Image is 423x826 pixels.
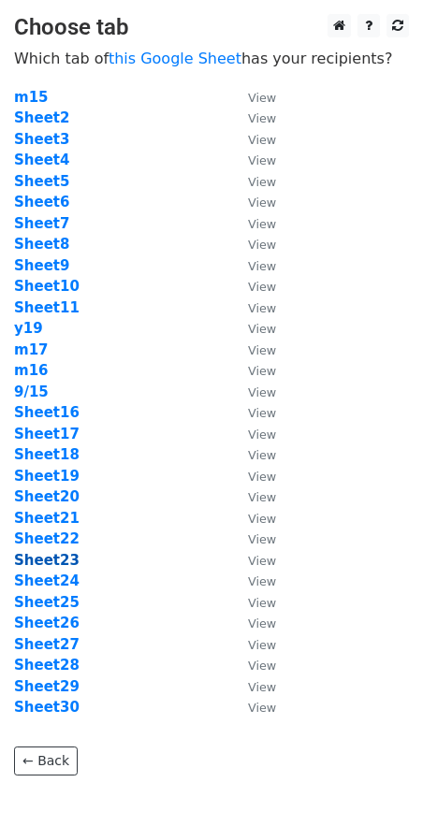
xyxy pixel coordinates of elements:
small: View [248,448,276,462]
a: Sheet9 [14,257,69,274]
strong: m16 [14,362,49,379]
a: Sheet26 [14,615,80,631]
small: View [248,490,276,504]
a: View [229,278,276,295]
a: View [229,194,276,210]
small: View [248,701,276,715]
small: View [248,406,276,420]
iframe: Chat Widget [329,736,423,826]
a: View [229,594,276,611]
a: Sheet7 [14,215,69,232]
a: Sheet17 [14,426,80,442]
strong: 9/15 [14,384,49,400]
a: Sheet2 [14,109,69,126]
a: Sheet3 [14,131,69,148]
small: View [248,280,276,294]
a: View [229,257,276,274]
a: View [229,215,276,232]
a: Sheet22 [14,530,80,547]
small: View [248,91,276,105]
a: View [229,678,276,695]
a: View [229,615,276,631]
a: Sheet11 [14,299,80,316]
a: View [229,152,276,168]
a: View [229,109,276,126]
small: View [248,574,276,588]
a: Sheet20 [14,488,80,505]
a: Sheet25 [14,594,80,611]
a: Sheet5 [14,173,69,190]
a: View [229,657,276,674]
a: Sheet21 [14,510,80,527]
small: View [248,470,276,484]
small: View [248,616,276,630]
p: Which tab of has your recipients? [14,49,409,68]
a: View [229,404,276,421]
a: Sheet29 [14,678,80,695]
small: View [248,512,276,526]
a: View [229,699,276,716]
small: View [248,638,276,652]
a: View [229,320,276,337]
a: View [229,468,276,485]
a: Sheet4 [14,152,69,168]
small: View [248,217,276,231]
small: View [248,385,276,399]
a: View [229,426,276,442]
a: Sheet18 [14,446,80,463]
h3: Choose tab [14,14,409,41]
a: ← Back [14,746,78,775]
a: Sheet19 [14,468,80,485]
a: View [229,341,276,358]
a: View [229,446,276,463]
small: View [248,175,276,189]
a: Sheet28 [14,657,80,674]
strong: Sheet23 [14,552,80,569]
a: Sheet27 [14,636,80,653]
small: View [248,596,276,610]
a: Sheet8 [14,236,69,253]
a: Sheet16 [14,404,80,421]
a: View [229,572,276,589]
strong: m17 [14,341,49,358]
a: View [229,636,276,653]
small: View [248,111,276,125]
small: View [248,322,276,336]
a: Sheet24 [14,572,80,589]
small: View [248,680,276,694]
small: View [248,343,276,357]
small: View [248,259,276,273]
a: View [229,510,276,527]
a: Sheet6 [14,194,69,210]
small: View [248,554,276,568]
a: View [229,488,276,505]
small: View [248,196,276,210]
small: View [248,427,276,442]
a: View [229,299,276,316]
a: this Google Sheet [109,50,241,67]
a: m15 [14,89,49,106]
a: View [229,89,276,106]
a: View [229,173,276,190]
a: Sheet10 [14,278,80,295]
